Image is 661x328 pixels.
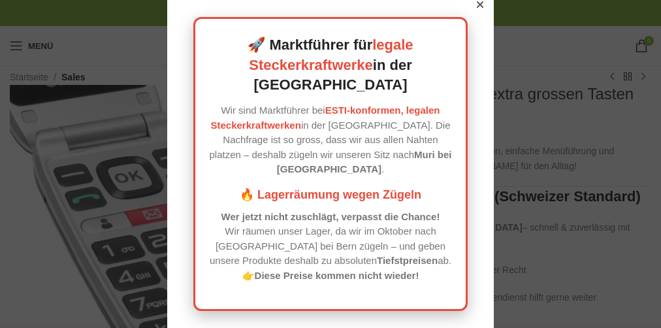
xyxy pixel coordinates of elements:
[210,105,440,131] a: ESTI-konformen, legalen Steckerkraftwerken
[208,210,453,284] p: Wir räumen unser Lager, da wir im Oktober nach [GEOGRAPHIC_DATA] bei Bern zügeln – und geben unse...
[249,37,413,73] a: legale Steckerkraftwerke
[377,255,438,266] strong: Tiefstpreisen
[208,103,453,177] p: Wir sind Marktführer bei in der [GEOGRAPHIC_DATA]. Die Nachfrage ist so gross, dass wir aus allen...
[255,270,419,281] strong: Diese Preise kommen nicht wieder!
[208,35,453,95] h2: 🚀 Marktführer für in der [GEOGRAPHIC_DATA]
[221,211,440,222] strong: Wer jetzt nicht zuschlägt, verpasst die Chance!
[208,187,453,203] h3: 🔥 Lagerräumung wegen Zügeln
